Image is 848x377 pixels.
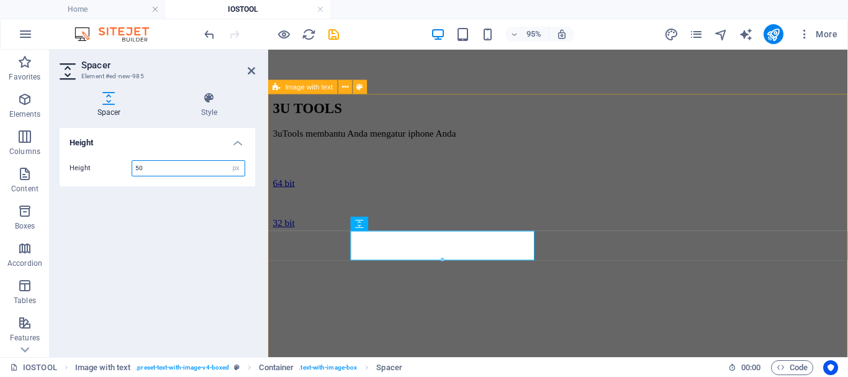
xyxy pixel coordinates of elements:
[9,72,40,82] p: Favorites
[15,221,35,231] p: Boxes
[202,27,217,42] i: Undo: Add element (Ctrl+Z)
[739,27,753,42] i: AI Writer
[764,24,783,44] button: publish
[14,296,36,306] p: Tables
[9,109,41,119] p: Elements
[823,360,838,375] button: Usercentrics
[728,360,761,375] h6: Session time
[202,27,217,42] button: undo
[165,2,330,16] h4: IOSTOOL
[60,128,255,150] h4: Height
[376,360,402,375] span: Click to select. Double-click to edit
[771,360,813,375] button: Code
[664,27,679,42] i: Design (Ctrl+Alt+Y)
[714,27,729,42] button: navigator
[60,92,163,118] h4: Spacer
[234,364,240,371] i: This element is a customizable preset
[664,27,679,42] button: design
[714,27,728,42] i: Navigator
[75,360,130,375] span: Click to select. Double-click to edit
[299,360,357,375] span: . text-with-image-box
[798,28,837,40] span: More
[301,27,316,42] button: reload
[505,27,549,42] button: 95%
[777,360,808,375] span: Code
[75,360,402,375] nav: breadcrumb
[793,24,842,44] button: More
[10,333,40,343] p: Features
[739,27,754,42] button: text_generator
[326,27,341,42] button: save
[135,360,229,375] span: . preset-text-with-image-v4-boxed
[689,27,704,42] button: pages
[286,84,333,91] span: Image with text
[327,27,341,42] i: Save (Ctrl+S)
[81,71,230,82] h3: Element #ed-new-985
[163,92,255,118] h4: Style
[11,184,38,194] p: Content
[10,360,57,375] a: Click to cancel selection. Double-click to open Pages
[259,360,294,375] span: Click to select. Double-click to edit
[81,60,255,71] h2: Spacer
[71,27,165,42] img: Editor Logo
[524,27,544,42] h6: 95%
[689,27,703,42] i: Pages (Ctrl+Alt+S)
[9,147,40,157] p: Columns
[556,29,567,40] i: On resize automatically adjust zoom level to fit chosen device.
[302,27,316,42] i: Reload page
[750,363,752,372] span: :
[276,27,291,42] button: Click here to leave preview mode and continue editing
[741,360,760,375] span: 00 00
[7,258,42,268] p: Accordion
[70,165,132,171] label: Height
